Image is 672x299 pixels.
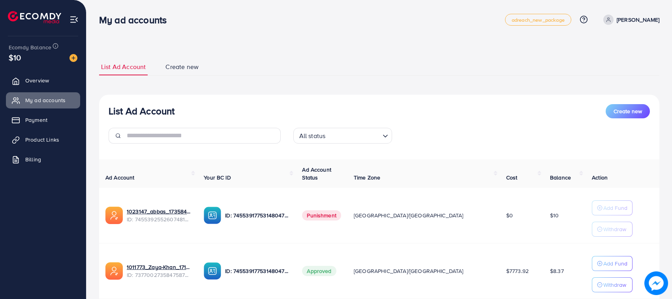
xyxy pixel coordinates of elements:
[127,263,191,279] div: <span class='underline'>1011773_Zaya-Khan_1717592302951</span></br>7377002735847587841
[69,15,79,24] img: menu
[354,211,464,219] span: [GEOGRAPHIC_DATA]/[GEOGRAPHIC_DATA]
[204,207,221,224] img: ic-ba-acc.ded83a64.svg
[592,222,633,237] button: Withdraw
[127,215,191,223] span: ID: 7455392552607481857
[354,174,380,181] span: Time Zone
[328,129,379,142] input: Search for option
[8,11,61,23] img: logo
[9,43,51,51] span: Ecomdy Balance
[127,271,191,279] span: ID: 7377002735847587841
[127,263,191,271] a: 1011773_Zaya-Khan_1717592302951
[592,256,633,271] button: Add Fund
[25,96,66,104] span: My ad accounts
[298,130,327,142] span: All status
[6,92,80,108] a: My ad accounts
[603,203,627,213] p: Add Fund
[600,15,659,25] a: [PERSON_NAME]
[105,207,123,224] img: ic-ads-acc.e4c84228.svg
[302,166,331,181] span: Ad Account Status
[592,277,633,292] button: Withdraw
[127,207,191,215] a: 1023147_abbas_1735843853887
[550,267,564,275] span: $8.37
[99,14,173,26] h3: My ad accounts
[614,107,642,115] span: Create new
[6,73,80,88] a: Overview
[105,262,123,280] img: ic-ads-acc.e4c84228.svg
[204,174,231,181] span: Your BC ID
[25,77,49,84] span: Overview
[647,274,666,293] img: image
[505,14,571,26] a: adreach_new_package
[512,17,565,22] span: adreach_new_package
[25,136,59,144] span: Product Links
[105,174,135,181] span: Ad Account
[6,112,80,128] a: Payment
[6,132,80,148] a: Product Links
[101,62,146,71] span: List Ad Account
[550,174,571,181] span: Balance
[127,207,191,224] div: <span class='underline'>1023147_abbas_1735843853887</span></br>7455392552607481857
[225,266,289,276] p: ID: 7455391775314804752
[506,267,529,275] span: $7773.92
[603,224,626,234] p: Withdraw
[506,174,518,181] span: Cost
[550,211,559,219] span: $10
[225,211,289,220] p: ID: 7455391775314804752
[606,104,650,118] button: Create new
[69,54,77,62] img: image
[302,210,341,221] span: Punishment
[354,267,464,275] span: [GEOGRAPHIC_DATA]/[GEOGRAPHIC_DATA]
[165,62,199,71] span: Create new
[9,52,21,63] span: $10
[592,174,608,181] span: Action
[506,211,513,219] span: $0
[603,280,626,290] p: Withdraw
[25,116,47,124] span: Payment
[592,200,633,215] button: Add Fund
[25,155,41,163] span: Billing
[293,128,392,144] div: Search for option
[617,15,659,24] p: [PERSON_NAME]
[302,266,336,276] span: Approved
[6,151,80,167] a: Billing
[204,262,221,280] img: ic-ba-acc.ded83a64.svg
[109,105,175,117] h3: List Ad Account
[603,259,627,268] p: Add Fund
